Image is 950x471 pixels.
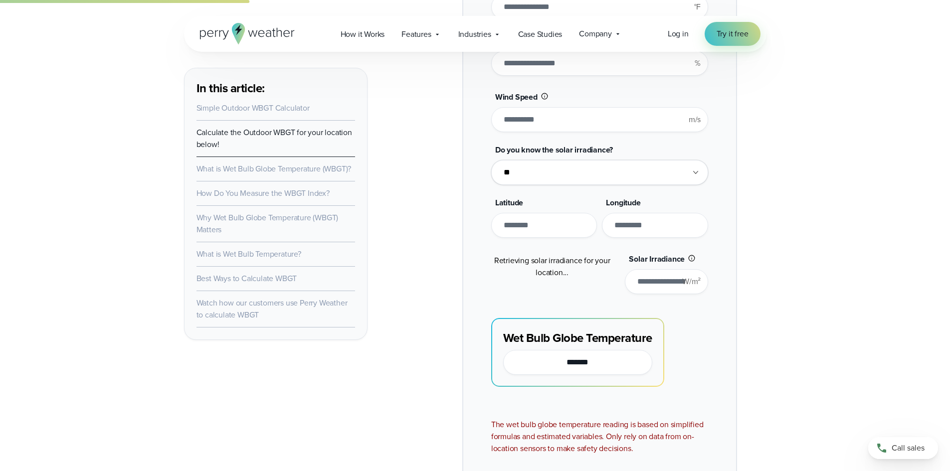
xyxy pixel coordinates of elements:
span: Call sales [892,442,925,454]
a: How it Works [332,24,393,44]
span: Case Studies [518,28,563,40]
span: Solar Irradiance [629,253,685,265]
div: The wet bulb globe temperature reading is based on simplified formulas and estimated variables. O... [491,419,708,455]
a: Log in [668,28,689,40]
span: Try it free [717,28,749,40]
a: What is Wet Bulb Temperature? [196,248,301,260]
a: Calculate the Outdoor WBGT for your location below! [196,127,352,150]
span: Retrieving solar irradiance for your location... [494,255,610,278]
a: Watch how our customers use Perry Weather to calculate WBGT [196,297,348,320]
span: Company [579,28,612,40]
a: What is Wet Bulb Globe Temperature (WBGT)? [196,163,352,174]
a: Call sales [868,437,938,459]
span: Features [401,28,431,40]
a: Best Ways to Calculate WBGT [196,273,297,284]
span: Do you know the solar irradiance? [495,144,613,156]
a: Case Studies [510,24,571,44]
span: Log in [668,28,689,39]
a: How Do You Measure the WBGT Index? [196,187,330,199]
span: How it Works [341,28,385,40]
a: Try it free [705,22,760,46]
a: Why Wet Bulb Globe Temperature (WBGT) Matters [196,212,339,235]
a: Simple Outdoor WBGT Calculator [196,102,310,114]
span: Longitude [606,197,640,208]
span: Industries [458,28,491,40]
span: Latitude [495,197,523,208]
span: Wind Speed [495,91,538,103]
h3: In this article: [196,80,355,96]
